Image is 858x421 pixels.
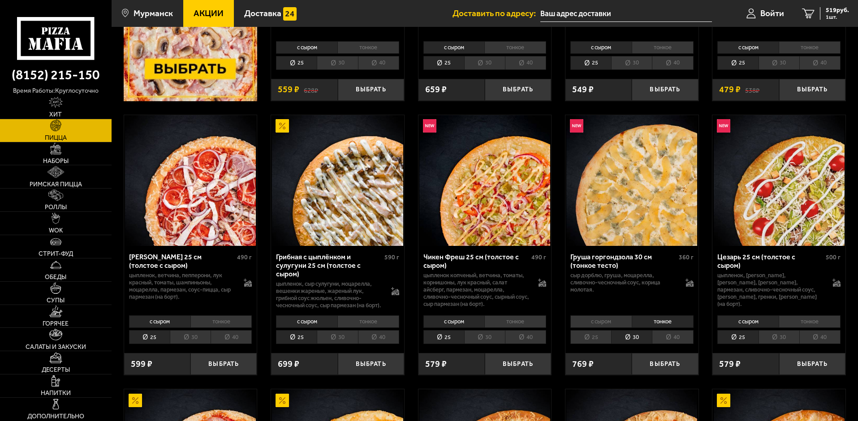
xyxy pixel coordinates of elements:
[505,56,546,70] li: 40
[540,5,712,22] input: Ваш адрес доставки
[779,353,845,375] button: Выбрать
[317,56,358,70] li: 30
[632,315,694,328] li: тонкое
[717,330,758,344] li: 25
[423,330,464,344] li: 25
[276,394,289,407] img: Акционный
[358,330,399,344] li: 40
[317,330,358,344] li: 30
[384,253,399,261] span: 590 г
[717,56,758,70] li: 25
[632,353,698,375] button: Выбрать
[531,253,546,261] span: 490 г
[745,85,759,94] s: 538 ₽
[611,56,652,70] li: 30
[42,367,70,373] span: Десерты
[276,41,337,54] li: с сыром
[565,115,698,246] a: НовинкаГруша горгондзола 30 см (тонкое тесто)
[425,360,447,369] span: 579 ₽
[799,330,841,344] li: 40
[652,330,693,344] li: 40
[484,41,546,54] li: тонкое
[570,41,632,54] li: с сыром
[49,112,62,118] span: Хит
[237,253,252,261] span: 490 г
[453,9,540,17] span: Доставить по адресу:
[338,353,404,375] button: Выбрать
[43,321,69,327] span: Горячее
[423,119,436,133] img: Новинка
[124,115,257,246] a: Петровская 25 см (толстое с сыром)
[338,79,404,101] button: Выбрать
[760,9,784,17] span: Войти
[47,297,65,304] span: Супы
[717,253,824,270] div: Цезарь 25 см (толстое с сыром)
[712,115,845,246] a: НовинкаЦезарь 25 см (толстое с сыром)
[129,315,190,328] li: с сыром
[485,79,551,101] button: Выбрать
[276,280,382,309] p: цыпленок, сыр сулугуни, моцарелла, вешенки жареные, жареный лук, грибной соус Жюльен, сливочно-че...
[566,115,697,246] img: Груша горгондзола 30 см (тонкое тесто)
[45,204,67,210] span: Роллы
[244,9,281,17] span: Доставка
[283,7,297,21] img: 15daf4d41897b9f0e9f617042186c801.svg
[337,315,399,328] li: тонкое
[419,115,550,246] img: Чикен Фреш 25 см (толстое с сыром)
[714,115,845,246] img: Цезарь 25 см (толстое с сыром)
[570,315,632,328] li: с сыром
[485,353,551,375] button: Выбрать
[304,85,318,94] s: 628 ₽
[759,56,799,70] li: 30
[826,253,841,261] span: 500 г
[276,56,317,70] li: 25
[570,272,677,293] p: сыр дорблю, груша, моцарелла, сливочно-чесночный соус, корица молотая.
[423,253,530,270] div: Чикен Фреш 25 см (толстое с сыром)
[799,56,841,70] li: 40
[43,158,69,164] span: Наборы
[464,330,505,344] li: 30
[170,330,211,344] li: 30
[717,394,730,407] img: Акционный
[570,330,611,344] li: 25
[276,330,317,344] li: 25
[337,41,399,54] li: тонкое
[423,41,485,54] li: с сыром
[271,115,404,246] a: АкционныйГрибная с цыплёнком и сулугуни 25 см (толстое с сыром)
[129,330,170,344] li: 25
[717,315,779,328] li: с сыром
[572,360,594,369] span: 769 ₽
[278,360,299,369] span: 699 ₽
[717,119,730,133] img: Новинка
[717,41,779,54] li: с сыром
[190,315,252,328] li: тонкое
[719,85,741,94] span: 479 ₽
[570,56,611,70] li: 25
[779,315,841,328] li: тонкое
[272,115,403,246] img: Грибная с цыплёнком и сулугуни 25 см (толстое с сыром)
[125,115,256,246] img: Петровская 25 см (толстое с сыром)
[632,79,698,101] button: Выбрать
[276,253,382,278] div: Грибная с цыплёнком и сулугуни 25 см (толстое с сыром)
[826,7,849,13] span: 519 руб.
[278,85,299,94] span: 559 ₽
[45,274,66,280] span: Обеды
[484,315,546,328] li: тонкое
[131,360,152,369] span: 599 ₽
[211,330,252,344] li: 40
[27,413,84,420] span: Дополнительно
[194,9,224,17] span: Акции
[129,253,235,270] div: [PERSON_NAME] 25 см (толстое с сыром)
[423,272,530,308] p: цыпленок копченый, ветчина, томаты, корнишоны, лук красный, салат айсберг, пармезан, моцарелла, с...
[26,344,86,350] span: Салаты и закуски
[570,119,583,133] img: Новинка
[652,56,693,70] li: 40
[49,228,63,234] span: WOK
[190,353,257,375] button: Выбрать
[679,253,694,261] span: 360 г
[423,315,485,328] li: с сыром
[826,14,849,20] span: 1 шт.
[45,135,67,141] span: Пицца
[276,315,337,328] li: с сыром
[779,41,841,54] li: тонкое
[129,272,235,301] p: цыпленок, ветчина, пепперони, лук красный, томаты, шампиньоны, моцарелла, пармезан, соус-пицца, с...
